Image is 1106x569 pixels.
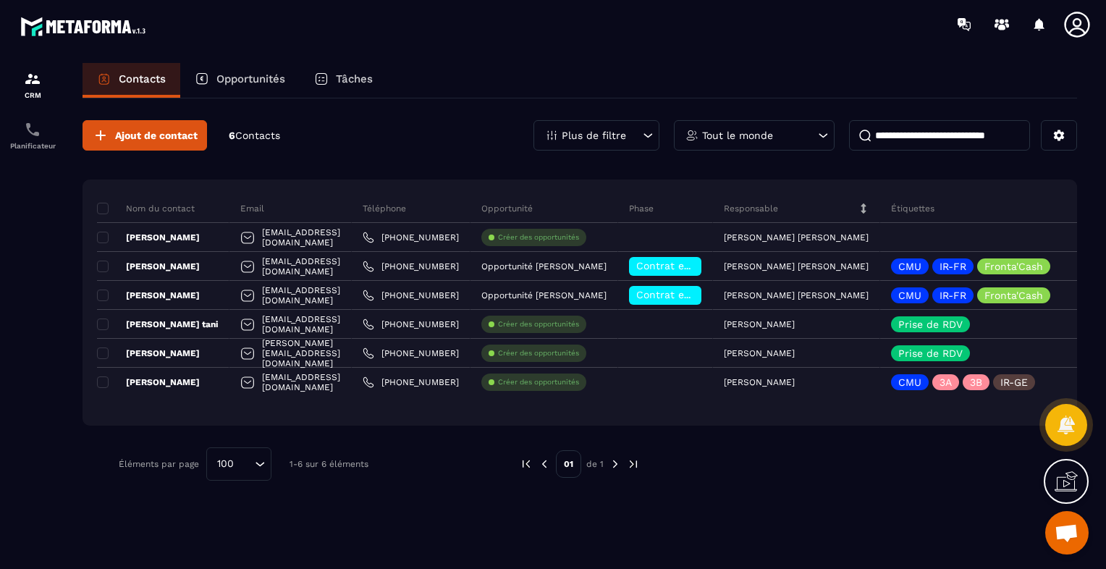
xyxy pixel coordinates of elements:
[97,203,195,214] p: Nom du contact
[724,377,795,387] p: [PERSON_NAME]
[180,63,300,98] a: Opportunités
[724,232,869,243] p: [PERSON_NAME] [PERSON_NAME]
[300,63,387,98] a: Tâches
[216,72,285,85] p: Opportunités
[724,203,778,214] p: Responsable
[363,347,459,359] a: [PHONE_NUMBER]
[97,261,200,272] p: [PERSON_NAME]
[629,203,654,214] p: Phase
[724,261,869,271] p: [PERSON_NAME] [PERSON_NAME]
[984,261,1043,271] p: Fronta'Cash
[627,458,640,471] img: next
[1000,377,1028,387] p: IR-GE
[609,458,622,471] img: next
[290,459,368,469] p: 1-6 sur 6 éléments
[206,447,271,481] div: Search for option
[363,232,459,243] a: [PHONE_NUMBER]
[520,458,533,471] img: prev
[336,72,373,85] p: Tâches
[4,110,62,161] a: schedulerschedulerPlanificateur
[481,203,533,214] p: Opportunité
[239,456,251,472] input: Search for option
[115,128,198,143] span: Ajout de contact
[940,290,966,300] p: IR-FR
[97,232,200,243] p: [PERSON_NAME]
[898,290,921,300] p: CMU
[240,203,264,214] p: Email
[984,290,1043,300] p: Fronta'Cash
[83,120,207,151] button: Ajout de contact
[562,130,626,140] p: Plus de filtre
[4,91,62,99] p: CRM
[702,130,773,140] p: Tout le monde
[24,121,41,138] img: scheduler
[1045,511,1089,555] div: Ouvrir le chat
[724,319,795,329] p: [PERSON_NAME]
[898,261,921,271] p: CMU
[119,72,166,85] p: Contacts
[20,13,151,40] img: logo
[498,348,579,358] p: Créer des opportunités
[363,376,459,388] a: [PHONE_NUMBER]
[229,129,280,143] p: 6
[363,319,459,330] a: [PHONE_NUMBER]
[97,319,218,330] p: [PERSON_NAME] tani
[586,458,604,470] p: de 1
[898,319,963,329] p: Prise de RDV
[498,377,579,387] p: Créer des opportunités
[940,261,966,271] p: IR-FR
[724,348,795,358] p: [PERSON_NAME]
[636,260,712,271] span: Contrat envoyé
[498,232,579,243] p: Créer des opportunités
[724,290,869,300] p: [PERSON_NAME] [PERSON_NAME]
[556,450,581,478] p: 01
[636,289,712,300] span: Contrat envoyé
[891,203,934,214] p: Étiquettes
[24,70,41,88] img: formation
[83,63,180,98] a: Contacts
[363,290,459,301] a: [PHONE_NUMBER]
[970,377,982,387] p: 3B
[97,290,200,301] p: [PERSON_NAME]
[363,261,459,272] a: [PHONE_NUMBER]
[898,377,921,387] p: CMU
[481,261,607,271] p: Opportunité [PERSON_NAME]
[119,459,199,469] p: Éléments par page
[898,348,963,358] p: Prise de RDV
[498,319,579,329] p: Créer des opportunités
[235,130,280,141] span: Contacts
[481,290,607,300] p: Opportunité [PERSON_NAME]
[97,347,200,359] p: [PERSON_NAME]
[538,458,551,471] img: prev
[940,377,952,387] p: 3A
[4,59,62,110] a: formationformationCRM
[4,142,62,150] p: Planificateur
[97,376,200,388] p: [PERSON_NAME]
[212,456,239,472] span: 100
[363,203,406,214] p: Téléphone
